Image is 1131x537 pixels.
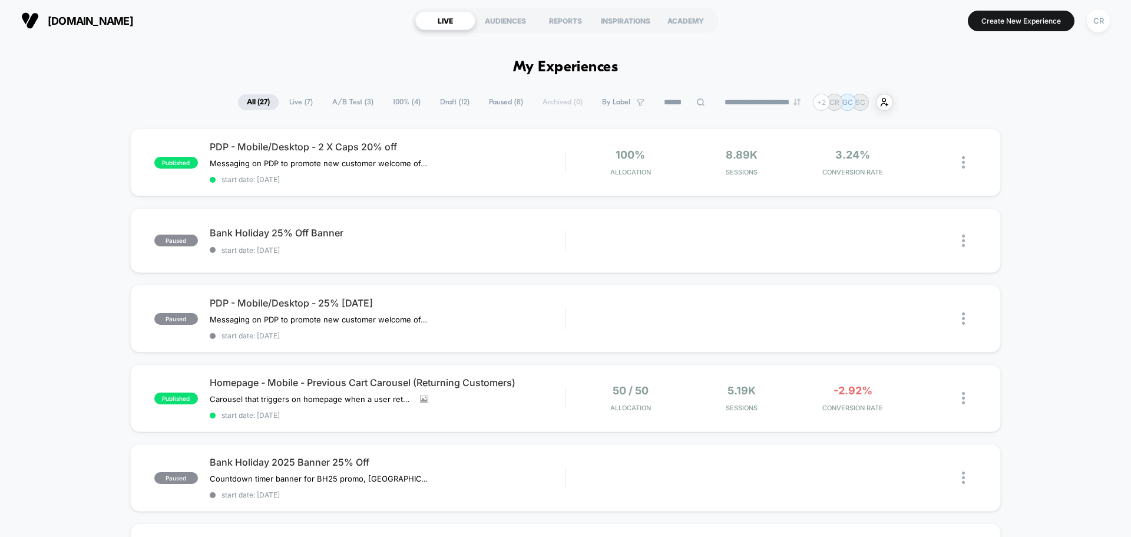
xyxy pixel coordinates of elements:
[210,394,411,404] span: Carousel that triggers on homepage when a user returns and their cart has more than 0 items in it...
[154,235,198,246] span: paused
[834,384,872,397] span: -2.92%
[962,156,965,169] img: close
[48,15,133,27] span: [DOMAIN_NAME]
[842,98,853,107] p: GC
[689,168,795,176] span: Sessions
[726,149,758,161] span: 8.89k
[280,94,322,110] span: Live ( 7 )
[154,472,198,484] span: paused
[793,98,801,106] img: end
[21,12,39,29] img: Visually logo
[480,94,532,110] span: Paused ( 8 )
[616,149,645,161] span: 100%
[596,11,656,30] div: INSPIRATIONS
[475,11,535,30] div: AUDIENCES
[18,11,137,30] button: [DOMAIN_NAME]
[829,98,839,107] p: CR
[210,456,565,468] span: Bank Holiday 2025 Banner 25% Off
[210,227,565,239] span: Bank Holiday 25% Off Banner
[613,384,649,397] span: 50 / 50
[210,297,565,309] span: PDP - Mobile/Desktop - 25% [DATE]
[689,404,795,412] span: Sessions
[813,94,830,111] div: + 2
[1087,9,1110,32] div: CR
[968,11,1074,31] button: Create New Experience
[855,98,865,107] p: SC
[210,246,565,255] span: start date: [DATE]
[610,168,651,176] span: Allocation
[384,94,429,110] span: 100% ( 4 )
[210,331,565,340] span: start date: [DATE]
[238,94,279,110] span: All ( 27 )
[656,11,716,30] div: ACADEMY
[1083,9,1113,33] button: CR
[210,474,428,483] span: Countdown timer banner for BH25 promo, [GEOGRAPHIC_DATA] only, on all pages.
[962,235,965,247] img: close
[210,490,565,499] span: start date: [DATE]
[610,404,651,412] span: Allocation
[210,411,565,420] span: start date: [DATE]
[513,59,619,76] h1: My Experiences
[962,312,965,325] img: close
[210,315,428,324] span: Messaging on PDP to promote new customer welcome offer, this only shows to users who have not pur...
[800,404,905,412] span: CONVERSION RATE
[154,313,198,325] span: paused
[602,98,630,107] span: By Label
[835,149,870,161] span: 3.24%
[323,94,382,110] span: A/B Test ( 3 )
[210,159,428,168] span: Messaging on PDP to promote new customer welcome offer, this only shows to users who have not pur...
[210,175,565,184] span: start date: [DATE]
[154,393,198,404] span: published
[154,157,198,169] span: published
[210,377,565,388] span: Homepage - Mobile - Previous Cart Carousel (Returning Customers)
[210,141,565,153] span: PDP - Mobile/Desktop - 2 X Caps 20% off
[535,11,596,30] div: REPORTS
[415,11,475,30] div: LIVE
[962,472,965,484] img: close
[800,168,905,176] span: CONVERSION RATE
[431,94,478,110] span: Draft ( 12 )
[962,392,965,404] img: close
[727,384,756,397] span: 5.19k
